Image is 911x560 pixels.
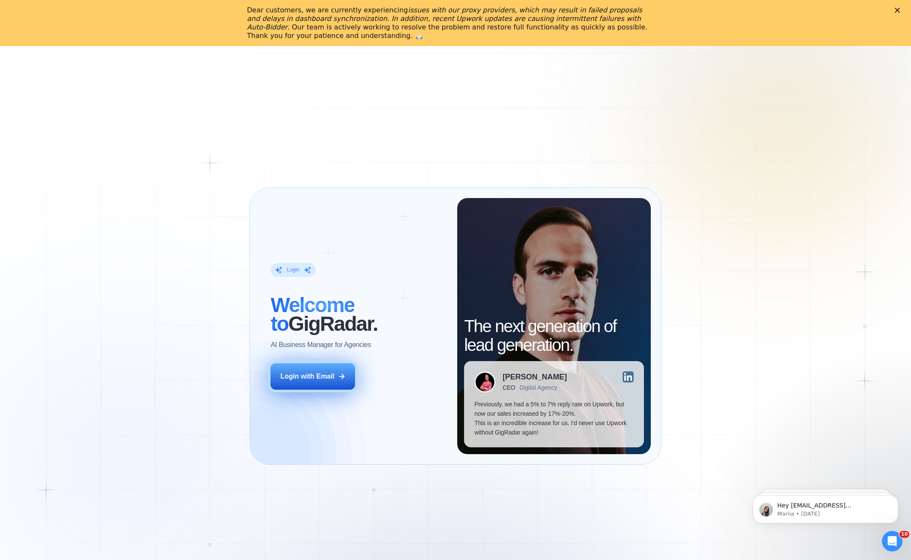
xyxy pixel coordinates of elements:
[464,317,644,354] h2: The next generation of lead generation.
[280,372,335,381] div: Login with Email
[503,373,567,381] div: [PERSON_NAME]
[287,266,299,273] div: Login
[270,294,354,335] span: Welcome to
[503,384,515,391] div: CEO
[740,477,911,537] iframe: Intercom notifications message
[474,400,633,437] p: Previously, we had a 5% to 7% reply rate on Upwork, but now our sales increased by 17%-20%. This ...
[895,8,903,13] div: Close
[882,531,902,551] iframe: Intercom live chat
[247,6,642,31] i: issues with our proxy providers, which may result in failed proposals and delays in dashboard syn...
[270,340,371,350] p: AI Business Manager for Agencies
[520,384,557,391] div: Digital Agency
[270,296,447,333] h2: ‍ GigRadar.
[899,531,909,538] span: 10
[247,6,650,40] div: Dear customers, we are currently experiencing . Our team is actively working to resolve the probl...
[270,363,355,390] button: Login with Email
